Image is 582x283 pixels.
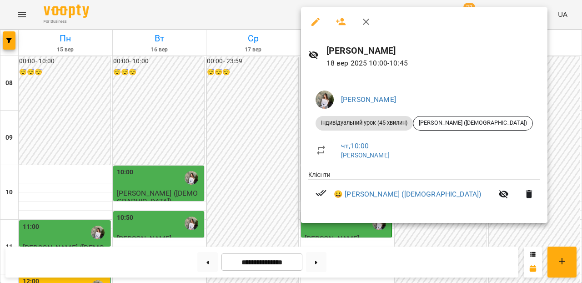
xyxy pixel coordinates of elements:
[334,189,481,200] a: 😀 [PERSON_NAME] ([DEMOGRAPHIC_DATA])
[341,141,369,150] a: чт , 10:00
[316,91,334,109] img: 4785574119de2133ce34c4aa96a95cba.jpeg
[308,170,540,212] ul: Клієнти
[316,187,326,198] svg: Візит сплачено
[413,116,533,131] div: [PERSON_NAME] ([DEMOGRAPHIC_DATA])
[316,119,413,127] span: Індивідуальний урок (45 хвилин)
[341,152,390,159] a: [PERSON_NAME]
[341,95,396,104] a: [PERSON_NAME]
[326,44,540,58] h6: [PERSON_NAME]
[413,119,532,127] span: [PERSON_NAME] ([DEMOGRAPHIC_DATA])
[326,58,540,69] p: 18 вер 2025 10:00 - 10:45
